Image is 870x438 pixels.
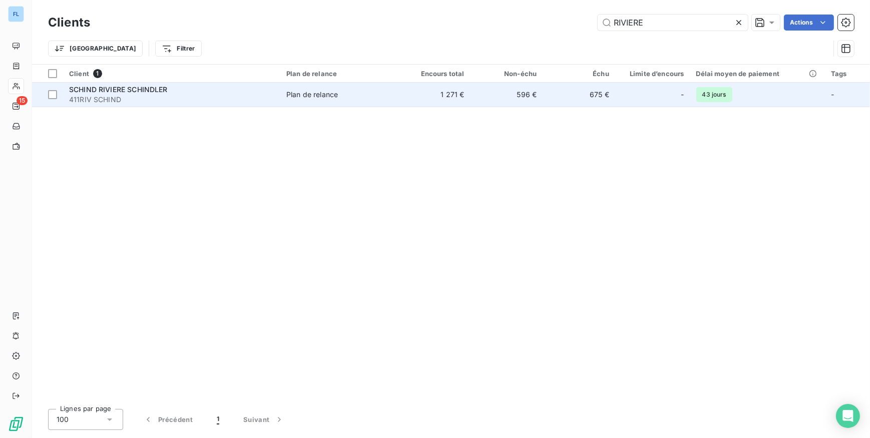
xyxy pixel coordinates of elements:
[543,83,615,107] td: 675 €
[57,414,69,424] span: 100
[404,70,465,78] div: Encours total
[217,414,219,424] span: 1
[286,70,392,78] div: Plan de relance
[48,41,143,57] button: [GEOGRAPHIC_DATA]
[398,83,471,107] td: 1 271 €
[131,409,205,430] button: Précédent
[681,90,684,100] span: -
[621,70,684,78] div: Limite d’encours
[8,6,24,22] div: FL
[231,409,296,430] button: Suivant
[477,70,537,78] div: Non-échu
[831,70,864,78] div: Tags
[155,41,201,57] button: Filtrer
[286,90,338,100] div: Plan de relance
[471,83,543,107] td: 596 €
[549,70,609,78] div: Échu
[205,409,231,430] button: 1
[831,90,834,99] span: -
[836,404,860,428] div: Open Intercom Messenger
[69,85,168,94] span: SCHIND RIVIERE SCHINDLER
[69,70,89,78] span: Client
[784,15,834,31] button: Actions
[696,87,732,102] span: 43 jours
[48,14,90,32] h3: Clients
[696,70,819,78] div: Délai moyen de paiement
[93,69,102,78] span: 1
[8,416,24,432] img: Logo LeanPay
[17,96,28,105] span: 15
[598,15,748,31] input: Rechercher
[69,95,274,105] span: 411RIV SCHIND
